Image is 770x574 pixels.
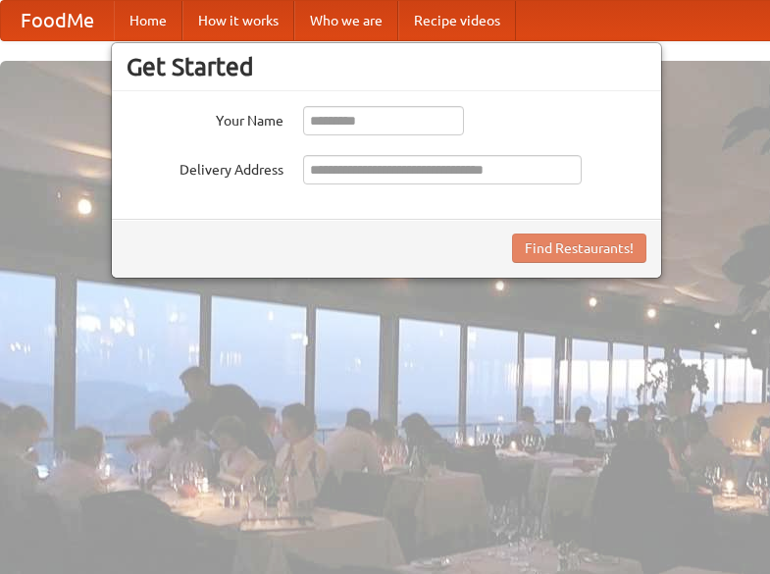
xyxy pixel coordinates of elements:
[294,1,398,40] a: Who we are
[127,155,283,180] label: Delivery Address
[127,106,283,130] label: Your Name
[127,52,646,81] h3: Get Started
[1,1,114,40] a: FoodMe
[398,1,516,40] a: Recipe videos
[182,1,294,40] a: How it works
[512,234,646,263] button: Find Restaurants!
[114,1,182,40] a: Home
